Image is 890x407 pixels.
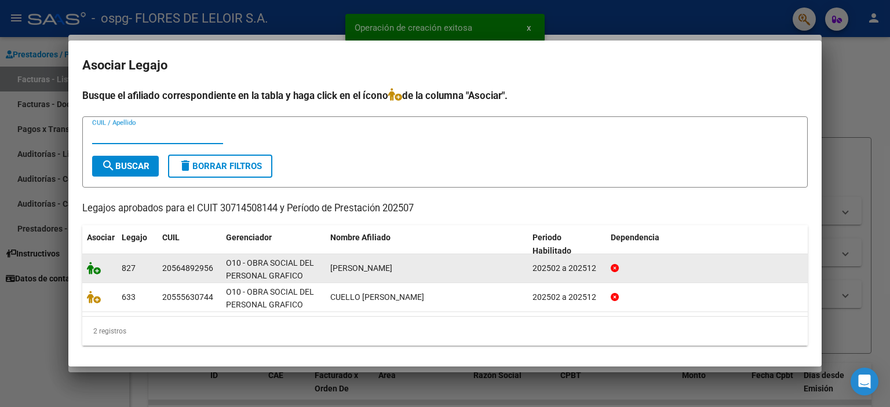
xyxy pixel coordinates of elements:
span: Dependencia [611,233,659,242]
datatable-header-cell: Dependencia [606,225,808,263]
span: Asociar [87,233,115,242]
h4: Busque el afiliado correspondiente en la tabla y haga click en el ícono de la columna "Asociar". [82,88,808,103]
span: O10 - OBRA SOCIAL DEL PERSONAL GRAFICO [226,258,314,281]
datatable-header-cell: CUIL [158,225,221,263]
mat-icon: delete [178,159,192,173]
div: 20555630744 [162,291,213,304]
div: 202502 a 202512 [532,291,601,304]
span: CALDEZ LEON MATEO [330,263,392,273]
p: Legajos aprobados para el CUIT 30714508144 y Período de Prestación 202507 [82,201,808,216]
span: Periodo Habilitado [532,233,571,255]
datatable-header-cell: Periodo Habilitado [528,225,606,263]
span: Borrar Filtros [178,161,262,171]
span: CUELLO JOAQUIN LEONARDO [330,292,424,302]
span: Legajo [122,233,147,242]
datatable-header-cell: Nombre Afiliado [326,225,528,263]
div: Open Intercom Messenger [851,368,878,395]
span: Gerenciador [226,233,272,242]
mat-icon: search [101,159,115,173]
span: Nombre Afiliado [330,233,391,242]
datatable-header-cell: Asociar [82,225,117,263]
button: Borrar Filtros [168,155,272,178]
div: 20564892956 [162,262,213,275]
div: 2 registros [82,317,808,346]
div: 202502 a 202512 [532,262,601,275]
span: CUIL [162,233,180,242]
h2: Asociar Legajo [82,54,808,76]
span: Buscar [101,161,149,171]
datatable-header-cell: Legajo [117,225,158,263]
button: Buscar [92,156,159,177]
span: O10 - OBRA SOCIAL DEL PERSONAL GRAFICO [226,287,314,310]
span: 827 [122,263,136,273]
span: 633 [122,292,136,302]
datatable-header-cell: Gerenciador [221,225,326,263]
